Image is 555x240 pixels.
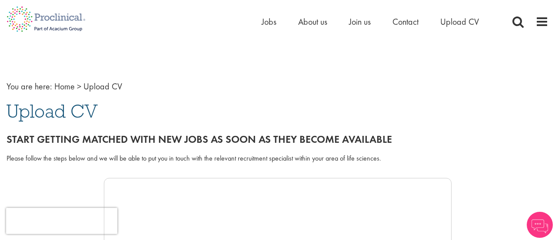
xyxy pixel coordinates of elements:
[440,16,479,27] a: Upload CV
[7,154,548,164] div: Please follow the steps below and we will be able to put you in touch with the relevant recruitme...
[298,16,327,27] a: About us
[527,212,553,238] img: Chatbot
[7,134,548,145] h2: Start getting matched with new jobs as soon as they become available
[7,99,98,123] span: Upload CV
[6,208,117,234] iframe: reCAPTCHA
[262,16,276,27] a: Jobs
[7,81,52,92] span: You are here:
[392,16,419,27] a: Contact
[54,81,75,92] a: breadcrumb link
[83,81,122,92] span: Upload CV
[349,16,371,27] a: Join us
[77,81,81,92] span: >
